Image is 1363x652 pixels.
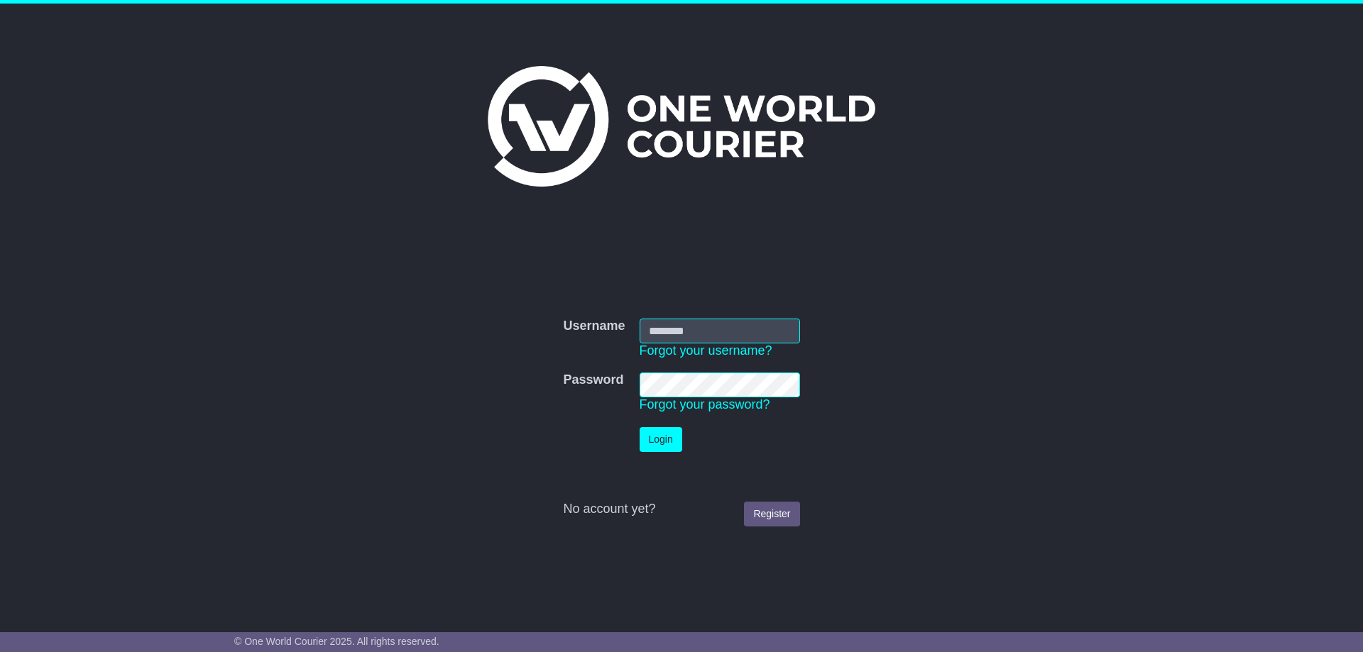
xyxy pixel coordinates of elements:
a: Forgot your username? [640,343,772,358]
label: Password [563,372,623,388]
div: No account yet? [563,502,799,517]
a: Register [744,502,799,526]
label: Username [563,319,625,334]
button: Login [640,427,682,452]
img: One World [488,66,875,187]
a: Forgot your password? [640,397,770,411]
span: © One World Courier 2025. All rights reserved. [234,636,439,647]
